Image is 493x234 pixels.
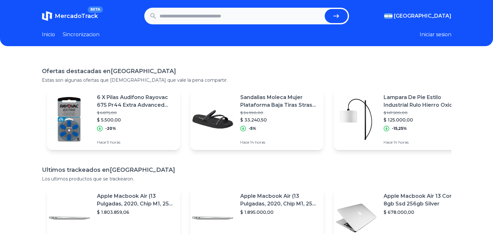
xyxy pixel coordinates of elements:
img: Featured image [47,97,92,142]
a: Featured image6 X Pilas Audifono Rayovac 675 Pr44 Extra Advanced [PERSON_NAME]$ 6.875,00$ 5.500,0... [47,88,180,150]
p: $ 678.000,00 [384,209,462,215]
h1: Ofertas destacadas en [GEOGRAPHIC_DATA] [42,67,451,76]
p: Hace 14 horas [240,140,318,145]
p: Hace 9 horas [97,140,175,145]
p: Los ultimos productos que se trackearon. [42,176,451,182]
p: $ 1.803.859,06 [97,209,175,215]
p: $ 1.895.000,00 [240,209,318,215]
img: Featured image [190,97,235,142]
p: -20% [105,126,116,131]
button: Iniciar sesion [420,31,451,38]
img: Argentina [384,13,393,19]
p: Estas son algunas ofertas que [DEMOGRAPHIC_DATA] que vale la pena compartir. [42,77,451,83]
p: Apple Macbook Air (13 Pulgadas, 2020, Chip M1, 256 Gb De Ssd, 8 Gb De Ram) - Plata [240,192,318,208]
p: 6 X Pilas Audifono Rayovac 675 Pr44 Extra Advanced [PERSON_NAME] [97,94,175,109]
button: [GEOGRAPHIC_DATA] [384,12,451,20]
p: -15,25% [392,126,407,131]
p: -5% [249,126,256,131]
span: BETA [88,6,103,13]
a: Featured imageLampara De Pie Estilo Industrial Rulo Hierro Oxido Negro$ 147.500,00$ 125.000,00-15... [334,88,467,150]
span: [GEOGRAPHIC_DATA] [394,12,451,20]
p: Sandalias Moleca Mujer Plataforma Baja Tiras Strass Livianas [240,94,318,109]
img: MercadoTrack [42,11,52,21]
p: $ 33.240,50 [240,117,318,123]
img: Featured image [334,97,378,142]
a: Featured imageSandalias Moleca Mujer Plataforma Baja Tiras Strass Livianas$ 34.990,00$ 33.240,50-... [190,88,323,150]
p: $ 5.500,00 [97,117,175,123]
a: MercadoTrackBETA [42,11,98,21]
p: $ 34.990,00 [240,110,318,115]
a: Inicio [42,31,55,38]
p: $ 6.875,00 [97,110,175,115]
h1: Ultimos trackeados en [GEOGRAPHIC_DATA] [42,165,451,174]
span: MercadoTrack [55,13,98,20]
p: Hace 14 horas [384,140,462,145]
p: $ 147.500,00 [384,110,462,115]
p: Lampara De Pie Estilo Industrial Rulo Hierro Oxido Negro [384,94,462,109]
p: $ 125.000,00 [384,117,462,123]
p: Apple Macbook Air 13 Core I5 8gb Ssd 256gb Silver [384,192,462,208]
a: Sincronizacion [63,31,99,38]
p: Apple Macbook Air (13 Pulgadas, 2020, Chip M1, 256 Gb De Ssd, 8 Gb De Ram) - Plata [97,192,175,208]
